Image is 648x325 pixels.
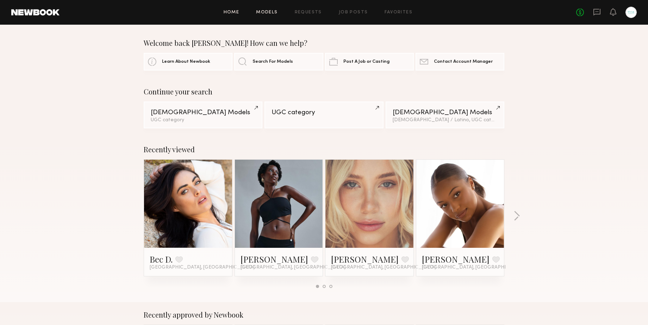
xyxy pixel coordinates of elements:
[151,109,255,116] div: [DEMOGRAPHIC_DATA] Models
[224,10,239,15] a: Home
[422,265,527,270] span: [GEOGRAPHIC_DATA], [GEOGRAPHIC_DATA]
[144,145,504,154] div: Recently viewed
[343,60,390,64] span: Post A Job or Casting
[393,118,497,123] div: [DEMOGRAPHIC_DATA] / Latino, UGC category
[264,102,383,128] a: UGC category
[234,53,323,70] a: Search For Models
[385,10,412,15] a: Favorites
[150,253,173,265] a: Bec D.
[253,60,293,64] span: Search For Models
[144,311,504,319] div: Recently approved by Newbook
[162,60,210,64] span: Learn About Newbook
[144,39,504,47] div: Welcome back [PERSON_NAME]! How can we help?
[393,109,497,116] div: [DEMOGRAPHIC_DATA] Models
[151,118,255,123] div: UGC category
[331,253,399,265] a: [PERSON_NAME]
[422,253,490,265] a: [PERSON_NAME]
[241,265,345,270] span: [GEOGRAPHIC_DATA], [GEOGRAPHIC_DATA]
[272,109,376,116] div: UGC category
[331,265,436,270] span: [GEOGRAPHIC_DATA], [GEOGRAPHIC_DATA]
[434,60,493,64] span: Contact Account Manager
[325,53,414,70] a: Post A Job or Casting
[386,102,504,128] a: [DEMOGRAPHIC_DATA] Models[DEMOGRAPHIC_DATA] / Latino, UGC category
[144,53,232,70] a: Learn About Newbook
[144,102,262,128] a: [DEMOGRAPHIC_DATA] ModelsUGC category
[150,265,255,270] span: [GEOGRAPHIC_DATA], [GEOGRAPHIC_DATA]
[144,87,504,96] div: Continue your search
[256,10,278,15] a: Models
[295,10,322,15] a: Requests
[339,10,368,15] a: Job Posts
[416,53,504,70] a: Contact Account Manager
[241,253,308,265] a: [PERSON_NAME]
